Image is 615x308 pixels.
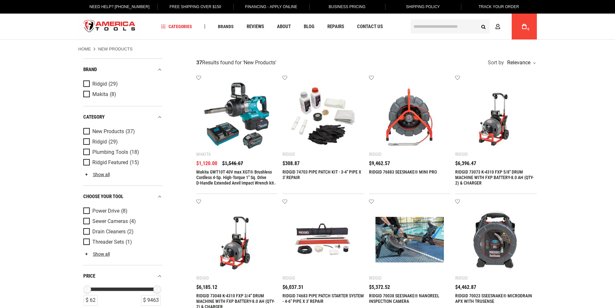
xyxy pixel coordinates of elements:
[369,285,390,290] span: $5,372.52
[528,27,529,31] span: 0
[141,295,161,306] div: $ 9463
[83,272,162,281] div: price
[126,129,135,134] span: (37)
[84,295,97,306] div: $ 62
[277,24,291,29] span: About
[129,219,136,224] span: (4)
[92,160,128,165] span: Ridgid Featured
[92,91,108,97] span: Makita
[92,139,107,145] span: Ridgid
[244,59,275,66] span: New Products
[83,138,161,145] a: Ridgid (29)
[196,59,202,66] strong: 37
[92,149,128,155] span: Plumbing Tools
[282,161,300,166] span: $308.87
[327,24,344,29] span: Repairs
[196,169,276,191] a: Makita GWT10T 40V max XGT® Brushless Cordless 4‑Sp. High‑Torque 1" Sq. Drive D‑Handle Extended An...
[282,152,295,157] div: Ridgid
[462,205,530,274] img: RIDGID 70023 SSEESNAKE® MICRODRAIN APX WITH TRUSENSE
[83,65,162,74] div: Brand
[92,129,124,134] span: New Products
[301,22,317,31] a: Blog
[289,205,358,274] img: RIDGID 74683 PIPE PATCH STARTER SYSTEM - 4-6
[203,82,272,151] img: Makita GWT10T 40V max XGT® Brushless Cordless 4‑Sp. High‑Torque 1
[218,24,234,29] span: Brands
[83,149,161,156] a: Plumbing Tools (18)
[506,60,535,65] div: Relevance
[92,81,107,87] span: Ridgid
[282,293,364,304] a: RIDGID 74683 PIPE PATCH STARTER SYSTEM - 4-6" PIPE X 3' REPAIR
[78,46,91,52] a: Home
[477,20,490,33] button: Search
[92,239,124,245] span: Threader Sets
[83,159,161,166] a: Ridgid Featured (15)
[83,192,162,201] div: Choose Your Tool
[126,239,132,245] span: (1)
[83,80,161,88] a: Ridgid (29)
[196,152,211,157] div: Makita
[83,91,161,98] a: Makita (8)
[92,218,128,224] span: Sewer Cameras
[92,208,119,214] span: Power Drive
[83,251,110,257] a: Show all
[110,92,116,97] span: (8)
[161,24,192,29] span: Categories
[369,161,390,166] span: $9,462.57
[108,139,118,145] span: (29)
[406,5,440,9] span: Shipping Policy
[83,128,161,135] a: New Products (37)
[83,218,161,225] a: Sewer Cameras (4)
[455,161,476,166] span: $6,396.47
[196,59,276,66] div: Results found for ' '
[282,169,361,180] a: RIDGID 74703 PIPE PATCH KIT - 3-4" PIPE X 3' REPAIR
[78,15,141,39] a: store logo
[78,15,141,39] img: America Tools
[92,229,126,235] span: Drain Cleaners
[289,82,358,151] img: RIDGID 74703 PIPE PATCH KIT - 3-4
[455,293,532,304] a: RIDGID 70023 SSEESNAKE® MICRODRAIN APX WITH TRUSENSE
[274,22,294,31] a: About
[369,275,382,281] div: Ridgid
[455,285,476,290] span: $4,462.87
[127,229,134,235] span: (2)
[108,81,118,87] span: (29)
[324,22,347,31] a: Repairs
[282,285,303,290] span: $6,037.31
[304,24,314,29] span: Blog
[83,228,161,235] a: Drain Cleaners (2)
[282,275,295,281] div: Ridgid
[196,161,217,166] span: $1,120.00
[462,82,530,151] img: RIDGID 73073 K-4310 FXP 5/8
[375,82,444,151] img: RIDGID 76883 SEESNAKE® MINI PRO
[98,47,133,51] strong: New Products
[357,24,383,29] span: Contact Us
[158,22,195,31] a: Categories
[488,60,504,65] span: Sort by
[455,275,468,281] div: Ridgid
[121,208,128,214] span: (8)
[83,172,110,177] a: Show all
[215,22,237,31] a: Brands
[455,152,468,157] div: Ridgid
[369,293,439,304] a: RIDGID 70038 SEESNAKE® NANOREEL INSPECTION CAMERA
[196,275,209,281] div: Ridgid
[354,22,386,31] a: Contact Us
[455,169,534,186] a: RIDGID 73073 K-4310 FXP 5/8" DRUM MACHINE WITH FXP BATTERY-8.0 AH (QTY-2) & CHARGER
[196,285,217,290] span: $6,185.12
[244,22,267,31] a: Reviews
[247,24,264,29] span: Reviews
[203,205,272,274] img: RIDGID 73048 K-4310 FXP 3/4
[83,207,161,215] a: Power Drive (8)
[83,239,161,246] a: Threader Sets (1)
[369,152,382,157] div: Ridgid
[518,14,530,39] a: 0
[83,113,162,122] div: category
[369,169,437,175] a: RIDGID 76883 SEESNAKE® MINI PRO
[222,161,243,166] span: $1,546.67
[130,150,139,155] span: (18)
[375,205,444,274] img: RIDGID 70038 SEESNAKE® NANOREEL INSPECTION CAMERA
[130,160,139,165] span: (15)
